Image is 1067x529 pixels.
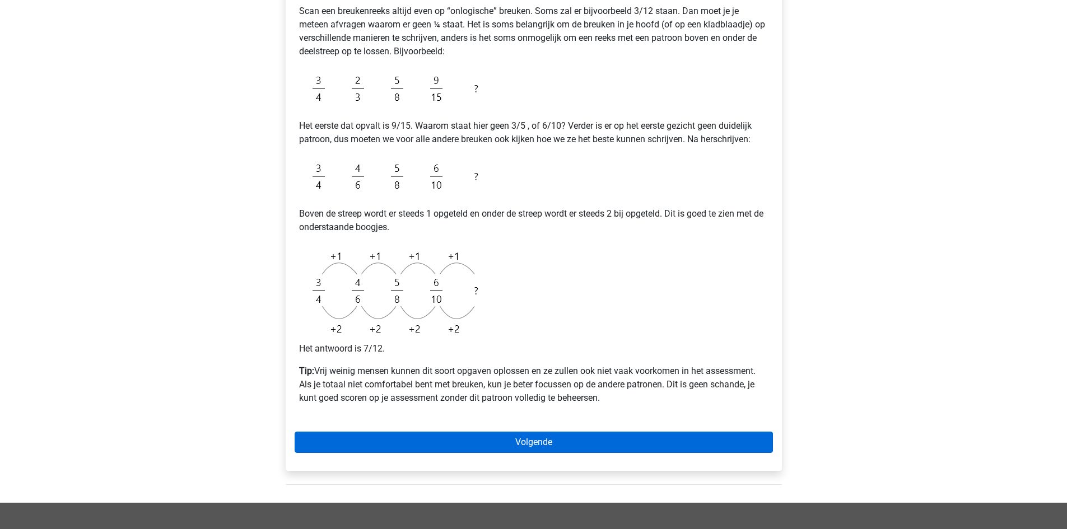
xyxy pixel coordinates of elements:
p: Vrij weinig mensen kunnen dit soort opgaven oplossen en ze zullen ook niet vaak voorkomen in het ... [299,364,768,405]
p: Boven de streep wordt er steeds 1 opgeteld en onder de streep wordt er steeds 2 bij opgeteld. Dit... [299,207,768,234]
img: Fractions_example_3_1.png [299,67,496,110]
a: Volgende [295,432,773,453]
p: Scan een breukenreeks altijd even op “onlogische” breuken. Soms zal er bijvoorbeeld 3/12 staan. D... [299,4,768,58]
img: Fractions_example_3_2.png [299,155,496,198]
p: Het antwoord is 7/12. [299,342,768,355]
p: Het eerste dat opvalt is 9/15. Waarom staat hier geen 3/5 , of 6/10? Verder is er op het eerste g... [299,119,768,146]
img: Fractions_example_3_3.png [299,243,496,342]
b: Tip: [299,366,314,376]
